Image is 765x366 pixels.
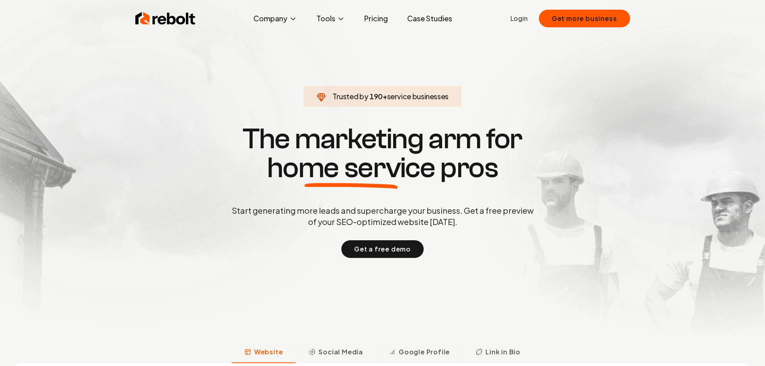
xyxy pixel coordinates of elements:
button: Social Media [296,342,376,363]
span: Website [254,347,283,357]
span: Social Media [318,347,363,357]
button: Link in Bio [463,342,533,363]
span: service businesses [387,92,449,101]
button: Website [232,342,296,363]
a: Case Studies [401,10,459,27]
button: Company [247,10,304,27]
button: Google Profile [376,342,463,363]
h1: The marketing arm for pros [190,125,575,182]
a: Pricing [358,10,394,27]
span: Link in Bio [486,347,520,357]
span: 190 [369,91,383,102]
button: Tools [310,10,351,27]
button: Get a free demo [341,240,424,258]
span: Trusted by [333,92,368,101]
a: Login [510,14,528,23]
p: Start generating more leads and supercharge your business. Get a free preview of your SEO-optimiz... [230,205,535,227]
img: Rebolt Logo [135,10,196,27]
span: home service [267,153,435,182]
span: Google Profile [399,347,450,357]
span: + [383,92,387,101]
button: Get more business [539,10,630,27]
